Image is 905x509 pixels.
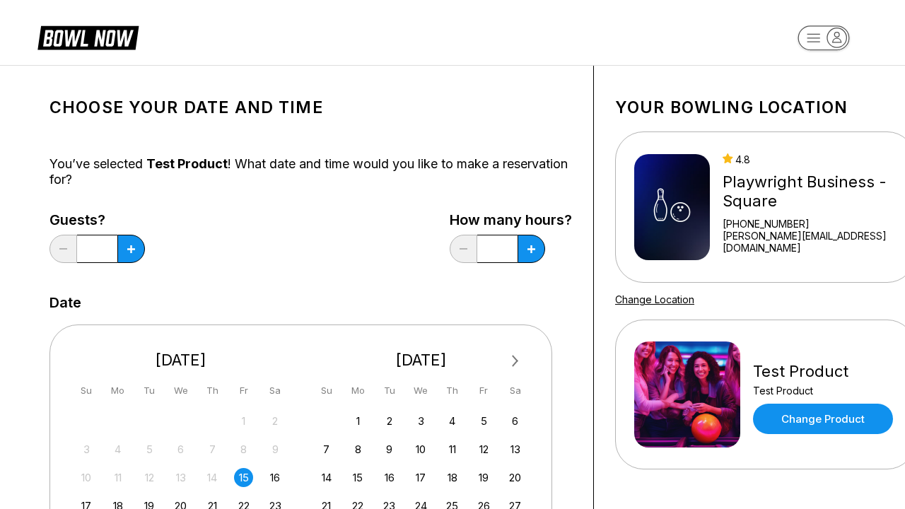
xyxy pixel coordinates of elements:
[450,212,572,228] label: How many hours?
[49,98,572,117] h1: Choose your Date and time
[474,381,494,400] div: Fr
[380,468,399,487] div: Choose Tuesday, September 16th, 2025
[49,295,81,310] label: Date
[108,440,127,459] div: Not available Monday, August 4th, 2025
[411,468,431,487] div: Choose Wednesday, September 17th, 2025
[753,362,893,381] div: Test Product
[443,468,462,487] div: Choose Thursday, September 18th, 2025
[317,381,336,400] div: Su
[108,381,127,400] div: Mo
[203,468,222,487] div: Not available Thursday, August 14th, 2025
[380,381,399,400] div: Tu
[634,341,740,447] img: Test Product
[443,440,462,459] div: Choose Thursday, September 11th, 2025
[504,350,527,373] button: Next Month
[349,381,368,400] div: Mo
[349,411,368,431] div: Choose Monday, September 1st, 2025
[234,381,253,400] div: Fr
[723,153,897,165] div: 4.8
[234,411,253,431] div: Not available Friday, August 1st, 2025
[443,381,462,400] div: Th
[203,440,222,459] div: Not available Thursday, August 7th, 2025
[474,440,494,459] div: Choose Friday, September 12th, 2025
[203,381,222,400] div: Th
[146,156,228,171] span: Test Product
[140,381,159,400] div: Tu
[349,468,368,487] div: Choose Monday, September 15th, 2025
[266,440,285,459] div: Not available Saturday, August 9th, 2025
[266,411,285,431] div: Not available Saturday, August 2nd, 2025
[49,156,572,187] div: You’ve selected ! What date and time would you like to make a reservation for?
[77,468,96,487] div: Not available Sunday, August 10th, 2025
[474,411,494,431] div: Choose Friday, September 5th, 2025
[506,468,525,487] div: Choose Saturday, September 20th, 2025
[77,381,96,400] div: Su
[171,381,190,400] div: We
[723,230,897,254] a: [PERSON_NAME][EMAIL_ADDRESS][DOMAIN_NAME]
[753,404,893,434] a: Change Product
[108,468,127,487] div: Not available Monday, August 11th, 2025
[443,411,462,431] div: Choose Thursday, September 4th, 2025
[380,440,399,459] div: Choose Tuesday, September 9th, 2025
[411,440,431,459] div: Choose Wednesday, September 10th, 2025
[266,468,285,487] div: Choose Saturday, August 16th, 2025
[266,381,285,400] div: Sa
[317,468,336,487] div: Choose Sunday, September 14th, 2025
[474,468,494,487] div: Choose Friday, September 19th, 2025
[380,411,399,431] div: Choose Tuesday, September 2nd, 2025
[234,440,253,459] div: Not available Friday, August 8th, 2025
[171,468,190,487] div: Not available Wednesday, August 13th, 2025
[723,218,897,230] div: [PHONE_NUMBER]
[506,440,525,459] div: Choose Saturday, September 13th, 2025
[506,411,525,431] div: Choose Saturday, September 6th, 2025
[77,440,96,459] div: Not available Sunday, August 3rd, 2025
[140,440,159,459] div: Not available Tuesday, August 5th, 2025
[411,411,431,431] div: Choose Wednesday, September 3rd, 2025
[411,381,431,400] div: We
[171,440,190,459] div: Not available Wednesday, August 6th, 2025
[753,385,893,397] div: Test Product
[615,293,694,305] a: Change Location
[723,172,897,211] div: Playwright Business - Square
[506,381,525,400] div: Sa
[71,351,291,370] div: [DATE]
[49,212,145,228] label: Guests?
[140,468,159,487] div: Not available Tuesday, August 12th, 2025
[312,351,531,370] div: [DATE]
[349,440,368,459] div: Choose Monday, September 8th, 2025
[234,468,253,487] div: Choose Friday, August 15th, 2025
[317,440,336,459] div: Choose Sunday, September 7th, 2025
[634,154,710,260] img: Playwright Business - Square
